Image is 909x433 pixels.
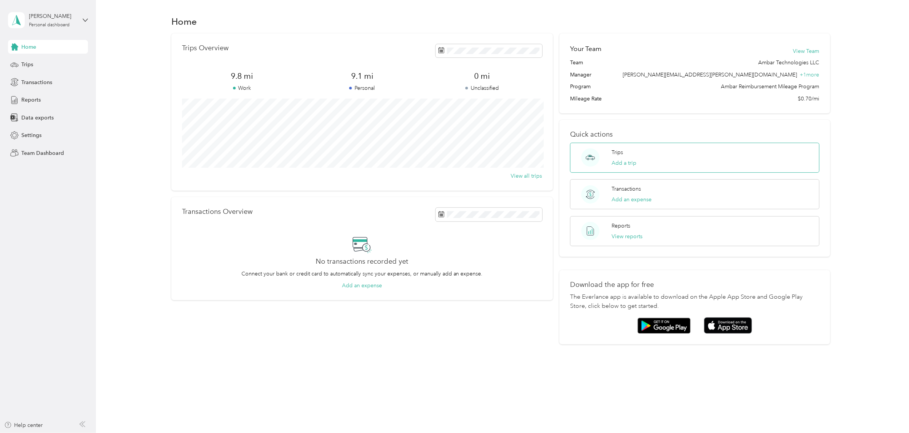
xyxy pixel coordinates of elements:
[182,44,228,52] p: Trips Overview
[612,222,631,230] p: Reports
[241,270,483,278] p: Connect your bank or credit card to automatically sync your expenses, or manually add an expense.
[612,148,623,156] p: Trips
[612,196,652,204] button: Add an expense
[29,23,70,27] div: Personal dashboard
[302,84,422,92] p: Personal
[570,95,602,103] span: Mileage Rate
[302,71,422,81] span: 9.1 mi
[800,72,820,78] span: + 1 more
[171,18,197,25] h1: Home
[21,43,36,51] span: Home
[21,60,33,68] span: Trips
[4,421,43,429] button: Help center
[182,84,302,92] p: Work
[570,293,819,311] p: The Everlance app is available to download on the Apple App Store and Google Play Store, click be...
[612,185,641,193] p: Transactions
[316,258,408,266] h2: No transactions recorded yet
[422,84,542,92] p: Unclassified
[29,12,77,20] div: [PERSON_NAME]
[866,390,909,433] iframe: Everlance-gr Chat Button Frame
[798,95,820,103] span: $0.70/mi
[570,44,601,54] h2: Your Team
[612,232,643,240] button: View reports
[570,281,819,289] p: Download the app for free
[511,172,542,180] button: View all trips
[182,208,252,216] p: Transactions Overview
[21,114,54,122] span: Data exports
[623,72,797,78] span: [PERSON_NAME][EMAIL_ADDRESS][PERSON_NAME][DOMAIN_NAME]
[721,83,820,91] span: Ambar Reimbursement Mileage Program
[21,131,42,139] span: Settings
[570,131,819,138] p: Quick actions
[637,318,691,334] img: Google play
[612,159,637,167] button: Add a trip
[570,83,591,91] span: Program
[793,47,820,55] button: View Team
[759,59,820,67] span: Ambar Technologies LLC
[21,149,64,157] span: Team Dashboard
[422,71,542,81] span: 0 mi
[570,71,591,79] span: Manager
[570,59,583,67] span: Team
[182,71,302,81] span: 9.8 mi
[21,78,52,86] span: Transactions
[342,282,382,290] button: Add an expense
[21,96,41,104] span: Reports
[704,317,752,334] img: App store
